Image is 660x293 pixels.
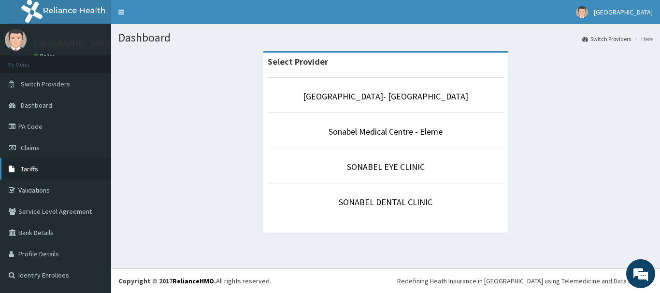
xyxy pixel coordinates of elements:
a: [GEOGRAPHIC_DATA]- [GEOGRAPHIC_DATA] [303,91,468,102]
span: Claims [21,143,40,152]
img: User Image [5,29,27,51]
footer: All rights reserved. [111,268,660,293]
div: Redefining Heath Insurance in [GEOGRAPHIC_DATA] using Telemedicine and Data Science! [397,276,653,286]
img: User Image [576,6,588,18]
span: Dashboard [21,101,52,110]
span: Tariffs [21,165,38,173]
span: [GEOGRAPHIC_DATA] [594,8,653,16]
a: RelianceHMO [172,277,214,285]
a: Sonabel Medical Centre - Eleme [329,126,443,137]
span: Switch Providers [21,80,70,88]
a: Online [34,53,57,59]
p: [GEOGRAPHIC_DATA] [34,39,114,48]
a: SONABEL DENTAL CLINIC [339,196,432,208]
strong: Select Provider [268,56,328,67]
strong: Copyright © 2017 . [118,277,216,285]
li: Here [632,35,653,43]
a: Switch Providers [582,35,631,43]
h1: Dashboard [118,31,653,44]
a: SONABEL EYE CLINIC [347,161,425,172]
